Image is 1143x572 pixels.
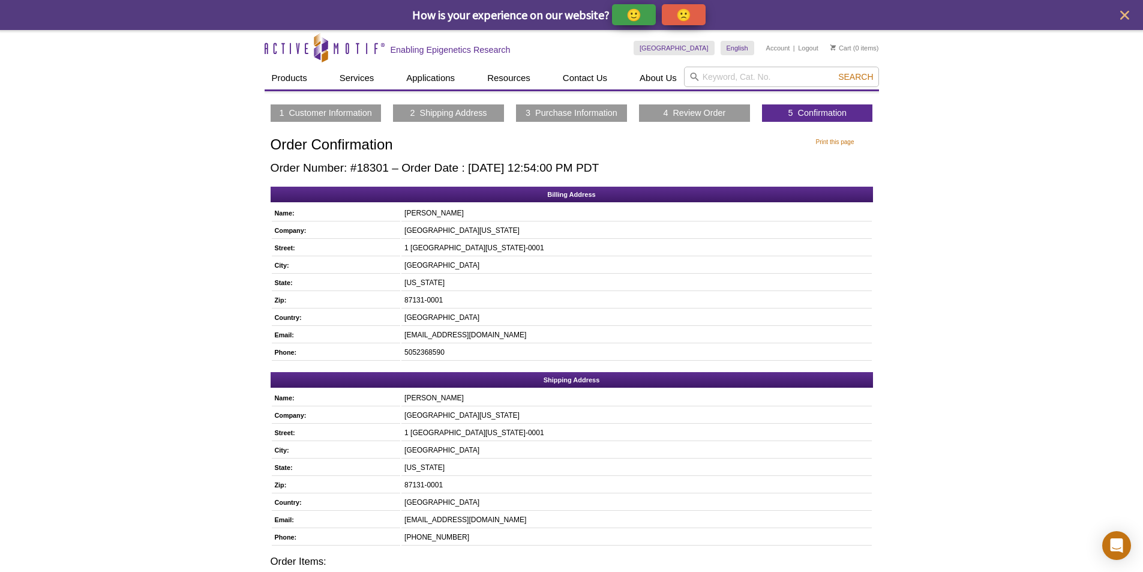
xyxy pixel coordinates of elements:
[275,532,395,543] h5: Phone:
[835,71,877,82] button: Search
[830,41,879,55] li: (0 items)
[556,67,614,89] a: Contact Us
[401,390,871,406] td: [PERSON_NAME]
[526,107,617,118] a: 3 Purchase Information
[275,208,395,218] h5: Name:
[632,67,684,89] a: About Us
[830,44,851,52] a: Cart
[275,427,395,438] h5: Street:
[275,347,395,358] h5: Phone:
[626,7,641,22] p: 🙂
[676,7,691,22] p: 🙁
[271,557,873,567] h3: Order Items:
[391,44,511,55] h2: Enabling Epigenetics Research
[275,277,395,288] h5: State:
[401,275,871,291] td: [US_STATE]
[401,327,871,343] td: [EMAIL_ADDRESS][DOMAIN_NAME]
[401,257,871,274] td: [GEOGRAPHIC_DATA]
[401,495,871,511] td: [GEOGRAPHIC_DATA]
[1102,531,1131,560] div: Open Intercom Messenger
[401,425,871,441] td: 1 [GEOGRAPHIC_DATA][US_STATE]-0001
[412,7,610,22] span: How is your experience on our website?
[401,529,871,546] td: [PHONE_NUMBER]
[275,445,395,456] h5: City:
[275,514,395,525] h5: Email:
[401,512,871,528] td: [EMAIL_ADDRESS][DOMAIN_NAME]
[401,345,871,361] td: 5052368590
[275,497,395,508] h5: Country:
[275,462,395,473] h5: State:
[788,107,847,118] a: 5 Confirmation
[1117,8,1132,23] button: close
[401,240,871,256] td: 1 [GEOGRAPHIC_DATA][US_STATE]-0001
[480,67,538,89] a: Resources
[766,44,790,52] a: Account
[634,41,715,55] a: [GEOGRAPHIC_DATA]
[275,410,395,421] h5: Company:
[275,330,395,340] h5: Email:
[838,72,873,82] span: Search
[275,242,395,253] h5: Street:
[401,310,871,326] td: [GEOGRAPHIC_DATA]
[401,408,871,424] td: [GEOGRAPHIC_DATA][US_STATE]
[271,372,873,388] h2: Shipping Address
[401,477,871,493] td: 87131-0001
[830,44,836,50] img: Your Cart
[798,44,818,52] a: Logout
[401,442,871,459] td: [GEOGRAPHIC_DATA]
[275,312,395,323] h5: Country:
[793,41,795,55] li: |
[663,107,725,118] a: 4 Review Order
[265,67,314,89] a: Products
[271,187,873,202] h2: Billing Address
[279,107,371,118] a: 1 Customer Information
[275,393,395,403] h5: Name:
[275,225,395,236] h5: Company:
[401,460,871,476] td: [US_STATE]
[721,41,754,55] a: English
[271,137,873,154] h1: Order Confirmation
[275,260,395,271] h5: City:
[410,107,487,118] a: 2 Shipping Address
[816,137,873,150] a: Print this page
[401,205,871,221] td: [PERSON_NAME]
[401,292,871,309] td: 87131-0001
[399,67,462,89] a: Applications
[275,480,395,490] h5: Zip:
[684,67,879,87] input: Keyword, Cat. No.
[275,295,395,306] h5: Zip:
[332,67,382,89] a: Services
[401,223,871,239] td: [GEOGRAPHIC_DATA][US_STATE]
[271,161,873,175] h2: Order Number: #18301 – Order Date : [DATE] 12:54:00 PM PDT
